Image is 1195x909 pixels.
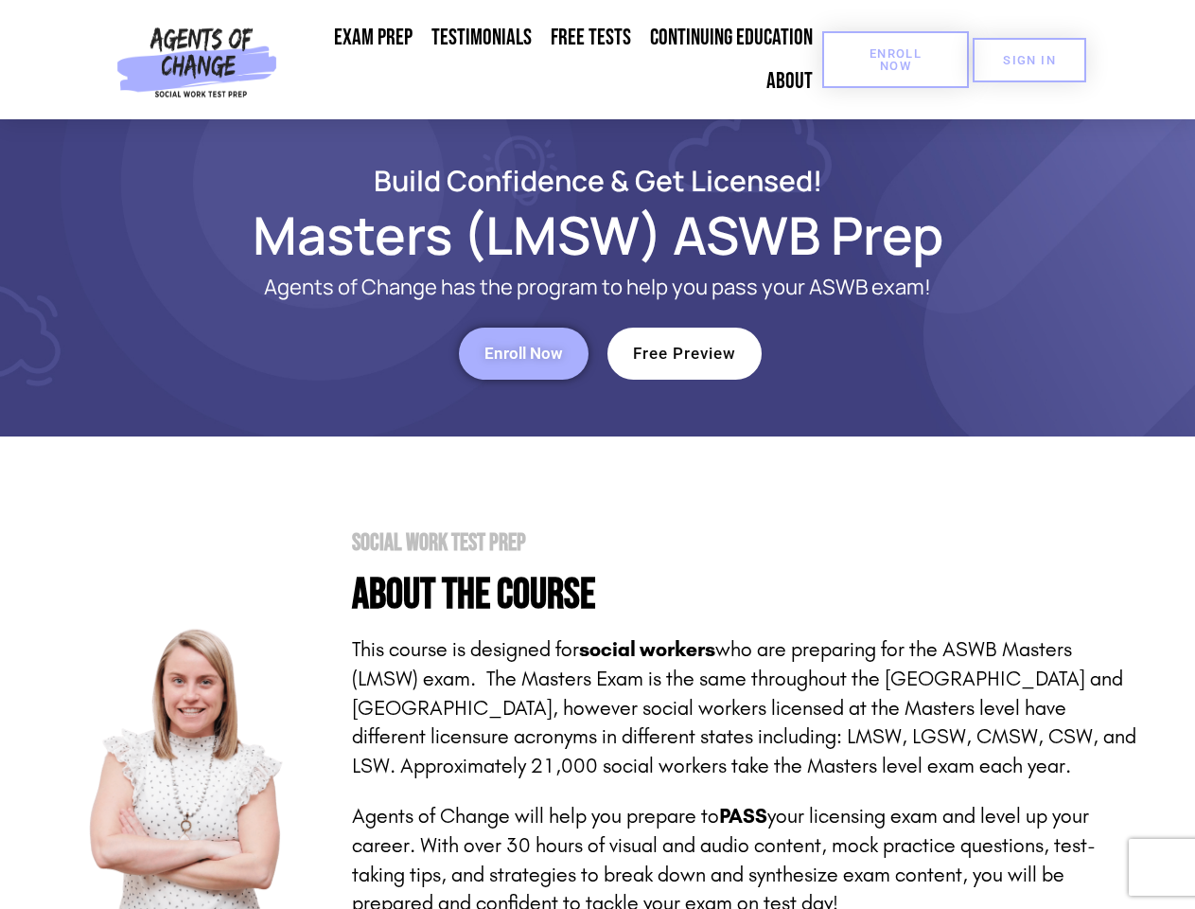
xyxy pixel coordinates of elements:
span: SIGN IN [1003,54,1056,66]
a: SIGN IN [973,38,1086,82]
strong: PASS [719,804,767,829]
h4: About the Course [352,574,1137,616]
span: Free Preview [633,346,736,362]
a: Continuing Education [641,16,822,60]
h2: Social Work Test Prep [352,531,1137,555]
h2: Build Confidence & Get Licensed! [59,167,1137,194]
a: Exam Prep [325,16,422,60]
strong: social workers [579,637,715,662]
p: Agents of Change has the program to help you pass your ASWB exam! [134,276,1062,299]
a: Enroll Now [459,328,589,380]
p: This course is designed for who are preparing for the ASWB Masters (LMSW) exam. The Masters Exam ... [352,635,1137,781]
a: Enroll Now [822,31,969,88]
a: Testimonials [422,16,541,60]
a: About [757,60,822,103]
nav: Menu [285,16,822,103]
a: Free Preview [607,328,762,380]
h1: Masters (LMSW) ASWB Prep [59,213,1137,257]
span: Enroll Now [484,346,563,362]
span: Enroll Now [852,47,939,72]
a: Free Tests [541,16,641,60]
